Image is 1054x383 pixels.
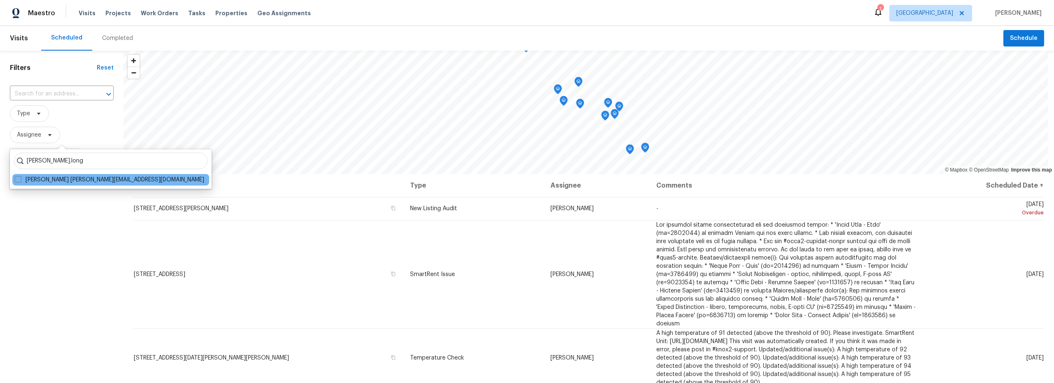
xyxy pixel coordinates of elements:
[1010,33,1038,44] span: Schedule
[128,55,140,67] button: Zoom in
[103,88,114,100] button: Open
[28,9,55,17] span: Maestro
[134,206,229,211] span: [STREET_ADDRESS][PERSON_NAME]
[550,206,594,211] span: [PERSON_NAME]
[611,109,619,122] div: Map marker
[410,355,464,361] span: Temperature Check
[574,77,583,90] div: Map marker
[410,206,457,211] span: New Listing Audit
[17,109,30,118] span: Type
[641,143,649,156] div: Map marker
[896,9,953,17] span: [GEOGRAPHIC_DATA]
[10,29,28,47] span: Visits
[188,10,205,16] span: Tasks
[51,34,82,42] div: Scheduled
[544,174,650,197] th: Assignee
[1026,272,1044,277] span: [DATE]
[615,102,623,114] div: Map marker
[105,9,131,17] span: Projects
[134,272,185,277] span: [STREET_ADDRESS]
[601,111,609,123] div: Map marker
[969,167,1009,173] a: OpenStreetMap
[650,174,923,197] th: Comments
[560,96,568,109] div: Map marker
[930,209,1044,217] div: Overdue
[128,67,140,79] button: Zoom out
[1003,30,1044,47] button: Schedule
[992,9,1042,17] span: [PERSON_NAME]
[1026,355,1044,361] span: [DATE]
[102,34,133,42] div: Completed
[134,355,289,361] span: [STREET_ADDRESS][DATE][PERSON_NAME][PERSON_NAME]
[389,270,397,278] button: Copy Address
[389,354,397,361] button: Copy Address
[945,167,968,173] a: Mapbox
[124,51,1048,174] canvas: Map
[550,272,594,277] span: [PERSON_NAME]
[141,9,178,17] span: Work Orders
[923,174,1044,197] th: Scheduled Date ↑
[403,174,544,197] th: Type
[97,64,114,72] div: Reset
[215,9,247,17] span: Properties
[257,9,311,17] span: Geo Assignments
[79,9,96,17] span: Visits
[626,144,634,157] div: Map marker
[10,88,91,100] input: Search for an address...
[656,206,658,211] span: -
[930,202,1044,217] span: [DATE]
[133,174,403,197] th: Address
[550,355,594,361] span: [PERSON_NAME]
[1011,167,1052,173] a: Improve this map
[389,204,397,212] button: Copy Address
[10,64,97,72] h1: Filters
[877,5,883,13] div: 1
[15,176,204,184] label: [PERSON_NAME] [PERSON_NAME][EMAIL_ADDRESS][DOMAIN_NAME]
[17,131,41,139] span: Assignee
[410,272,455,277] span: SmartRent Issue
[554,84,562,97] div: Map marker
[656,222,916,327] span: Lor ipsumdol sitame consecteturad eli sed doeiusmod tempor: * 'Incid Utla - Etdo' (ma=2802044) al...
[576,99,584,111] div: Map marker
[604,98,612,111] div: Map marker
